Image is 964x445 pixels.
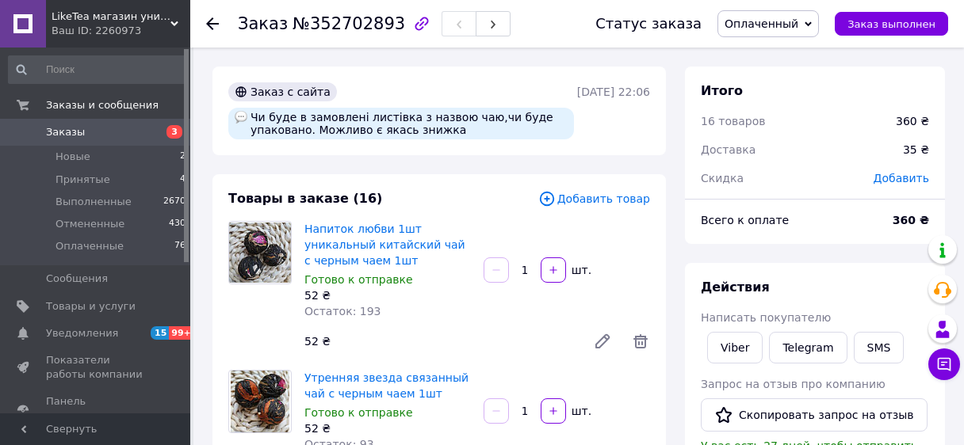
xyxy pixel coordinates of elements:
div: Вернуться назад [206,16,219,32]
span: Товары и услуги [46,299,136,314]
span: 3 [166,125,182,139]
div: Чи буде в замовлені листівка з назвою чаю,чи буде упаковано. Можливо є якась знижка [228,108,574,139]
span: Заказы [46,125,85,139]
a: Напиток любви 1шт уникальный китайский чай с черным чаем 1шт [304,222,465,267]
input: Поиск [8,55,187,84]
button: Заказ выполнен [835,12,948,36]
span: 430 [169,217,186,231]
button: SMS [854,332,905,363]
span: 76 [174,239,186,253]
span: Товары в заказе (16) [228,191,382,206]
div: шт. [568,403,593,419]
span: Выполненные [55,195,132,209]
span: Оплаченный [725,17,798,30]
button: Скопировать запрос на отзыв [701,398,928,432]
span: Заказ выполнен [847,18,935,30]
span: 4 [180,173,186,187]
time: [DATE] 22:06 [577,86,650,98]
b: 360 ₴ [893,214,929,226]
a: Утренняя звезда связанный чай с черным чаем 1шт [304,371,469,400]
div: 360 ₴ [896,113,929,129]
span: Оплаченные [55,239,124,253]
div: Заказ с сайта [228,82,337,101]
div: 35 ₴ [893,132,939,167]
span: Заказы и сообщения [46,98,159,112]
span: Запрос на отзыв про компанию [701,378,886,390]
span: Сообщения [46,272,108,286]
span: LikeTea магазин уникального чая и полезных сладостей [52,10,170,24]
span: Удалить [631,332,650,351]
span: Добавить товар [538,190,650,207]
span: Уведомления [46,326,118,340]
a: Telegram [769,332,847,363]
span: Готово к отправке [304,406,413,419]
img: Напиток любви 1шт уникальный китайский чай с черным чаем 1шт [229,222,291,283]
span: 16 товаров [701,115,766,127]
span: №352702893 [293,14,405,33]
span: Принятые [55,173,110,187]
span: Доставка [701,143,756,156]
span: Добавить [874,172,929,184]
div: шт. [568,262,593,278]
span: Остаток: 193 [304,305,381,318]
span: Всего к оплате [701,214,789,226]
img: :speech_balloon: [235,111,247,124]
span: Отмененные [55,217,124,231]
span: Заказ [238,14,288,33]
button: Чат с покупателем [928,348,960,380]
span: Действия [701,280,770,295]
span: 15 [151,326,169,340]
div: Ваш ID: 2260973 [52,24,190,38]
span: 2 [180,150,186,164]
a: Viber [707,332,763,363]
span: 2670 [163,195,186,209]
span: 99+ [169,326,195,340]
div: 52 ₴ [298,330,580,352]
a: Редактировать [587,325,618,357]
span: Панель управления [46,394,147,423]
img: Утренняя звезда связанный чай с черным чаем 1шт [231,371,289,432]
span: Итого [701,83,743,98]
span: Скидка [701,172,744,184]
div: Статус заказа [595,16,702,32]
span: Показатели работы компании [46,353,147,382]
span: Новые [55,150,90,164]
div: 52 ₴ [304,420,471,436]
span: Написать покупателю [701,311,831,324]
span: Готово к отправке [304,273,413,286]
div: 52 ₴ [304,287,471,303]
